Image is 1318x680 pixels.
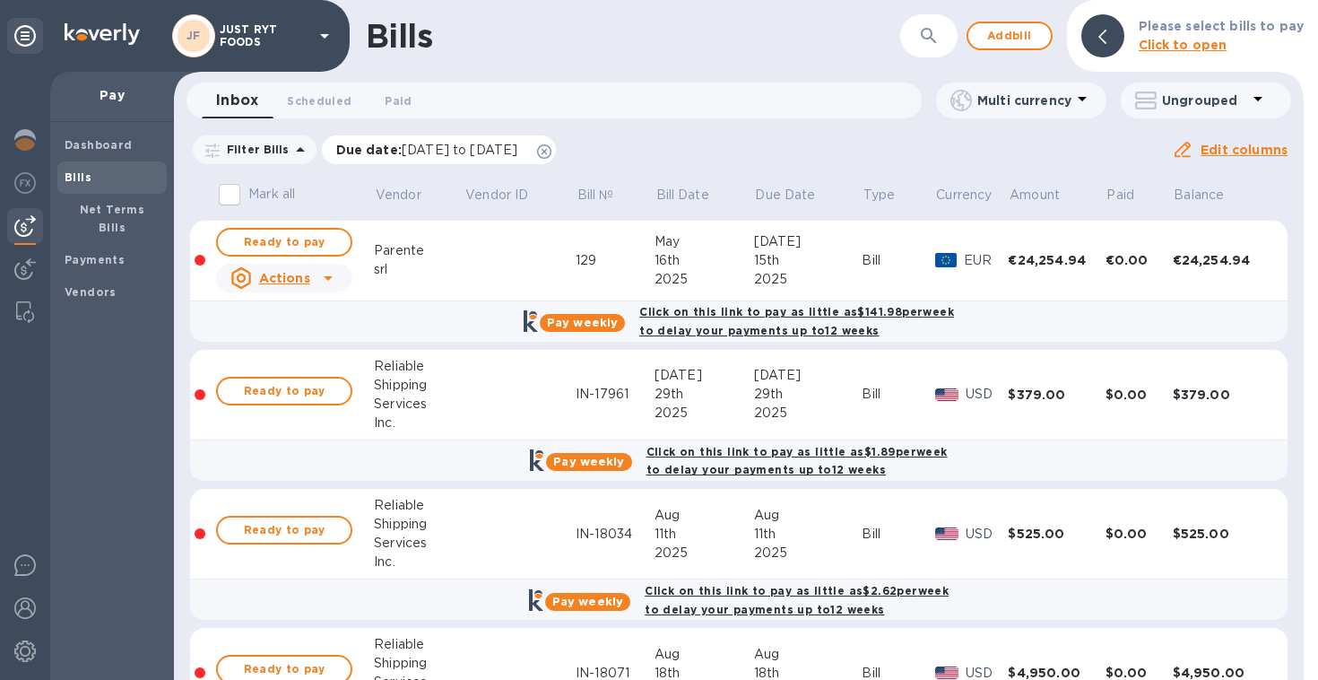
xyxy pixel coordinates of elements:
[645,584,949,616] b: Click on this link to pay as little as $2.62 per week to delay your payments up to 12 weeks
[967,22,1053,50] button: Addbill
[655,506,754,525] div: Aug
[576,525,655,544] div: IN-18034
[322,135,557,164] div: Due date:[DATE] to [DATE]
[186,29,201,42] b: JF
[655,366,754,385] div: [DATE]
[1139,19,1304,33] b: Please select bills to pay
[639,305,954,337] b: Click on this link to pay as little as $141.98 per week to delay your payments up to 12 weeks
[966,525,1008,544] p: USD
[1008,525,1105,543] div: $525.00
[1106,186,1158,205] span: Paid
[374,496,464,515] div: Reliable
[754,404,863,423] div: 2025
[65,23,140,45] img: Logo
[374,654,464,673] div: Shipping
[964,251,1009,270] p: EUR
[863,186,896,205] p: Type
[216,516,352,545] button: Ready to pay
[374,534,464,553] div: Services
[754,251,863,270] div: 15th
[936,186,992,205] p: Currency
[465,186,551,205] span: Vendor ID
[366,17,432,55] h1: Bills
[65,170,91,184] b: Bills
[402,143,517,157] span: [DATE] to [DATE]
[259,271,310,285] u: Actions
[862,251,934,270] div: Bill
[65,138,133,152] b: Dashboard
[232,519,336,541] span: Ready to pay
[862,385,934,404] div: Bill
[754,385,863,404] div: 29th
[232,231,336,253] span: Ready to pay
[216,377,352,405] button: Ready to pay
[656,186,709,205] p: Bill Date
[754,544,863,562] div: 2025
[977,92,1071,109] p: Multi currency
[655,232,754,251] div: May
[755,186,838,205] span: Due Date
[863,186,919,205] span: Type
[376,186,421,205] p: Vendor
[374,395,464,414] div: Services
[1173,525,1270,543] div: $525.00
[577,186,637,205] span: Bill №
[755,186,815,205] p: Due Date
[754,232,863,251] div: [DATE]
[1106,525,1173,543] div: $0.00
[65,285,117,299] b: Vendors
[1173,251,1270,269] div: €24,254.94
[547,316,618,329] b: Pay weekly
[655,645,754,664] div: Aug
[220,23,309,48] p: JUST RYT FOODS
[374,357,464,376] div: Reliable
[655,525,754,544] div: 11th
[935,667,959,679] img: USD
[576,385,655,404] div: IN-17961
[577,186,614,205] p: Bill №
[232,658,336,680] span: Ready to pay
[1106,251,1173,269] div: €0.00
[248,185,295,204] p: Mark all
[552,595,623,608] b: Pay weekly
[1008,386,1105,404] div: $379.00
[80,203,145,234] b: Net Terms Bills
[754,506,863,525] div: Aug
[1139,38,1227,52] b: Click to open
[576,251,655,270] div: 129
[216,88,258,113] span: Inbox
[983,25,1036,47] span: Add bill
[336,141,527,159] p: Due date :
[7,18,43,54] div: Unpin categories
[646,445,948,477] b: Click on this link to pay as little as $1.89 per week to delay your payments up to 12 weeks
[655,544,754,562] div: 2025
[1174,186,1224,205] p: Balance
[220,142,290,157] p: Filter Bills
[465,186,528,205] p: Vendor ID
[65,253,125,266] b: Payments
[862,525,934,544] div: Bill
[966,385,1008,404] p: USD
[232,380,336,402] span: Ready to pay
[935,527,959,540] img: USD
[1173,386,1270,404] div: $379.00
[553,455,624,468] b: Pay weekly
[754,525,863,544] div: 11th
[1106,186,1134,205] p: Paid
[374,376,464,395] div: Shipping
[374,260,464,279] div: srl
[216,228,352,257] button: Ready to pay
[935,388,959,401] img: USD
[656,186,733,205] span: Bill Date
[655,385,754,404] div: 29th
[1162,92,1247,109] p: Ungrouped
[655,404,754,423] div: 2025
[1106,386,1173,404] div: $0.00
[374,553,464,571] div: Inc.
[14,172,36,194] img: Foreign exchange
[374,241,464,260] div: Parente
[65,86,160,104] p: Pay
[376,186,445,205] span: Vendor
[1174,186,1247,205] span: Balance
